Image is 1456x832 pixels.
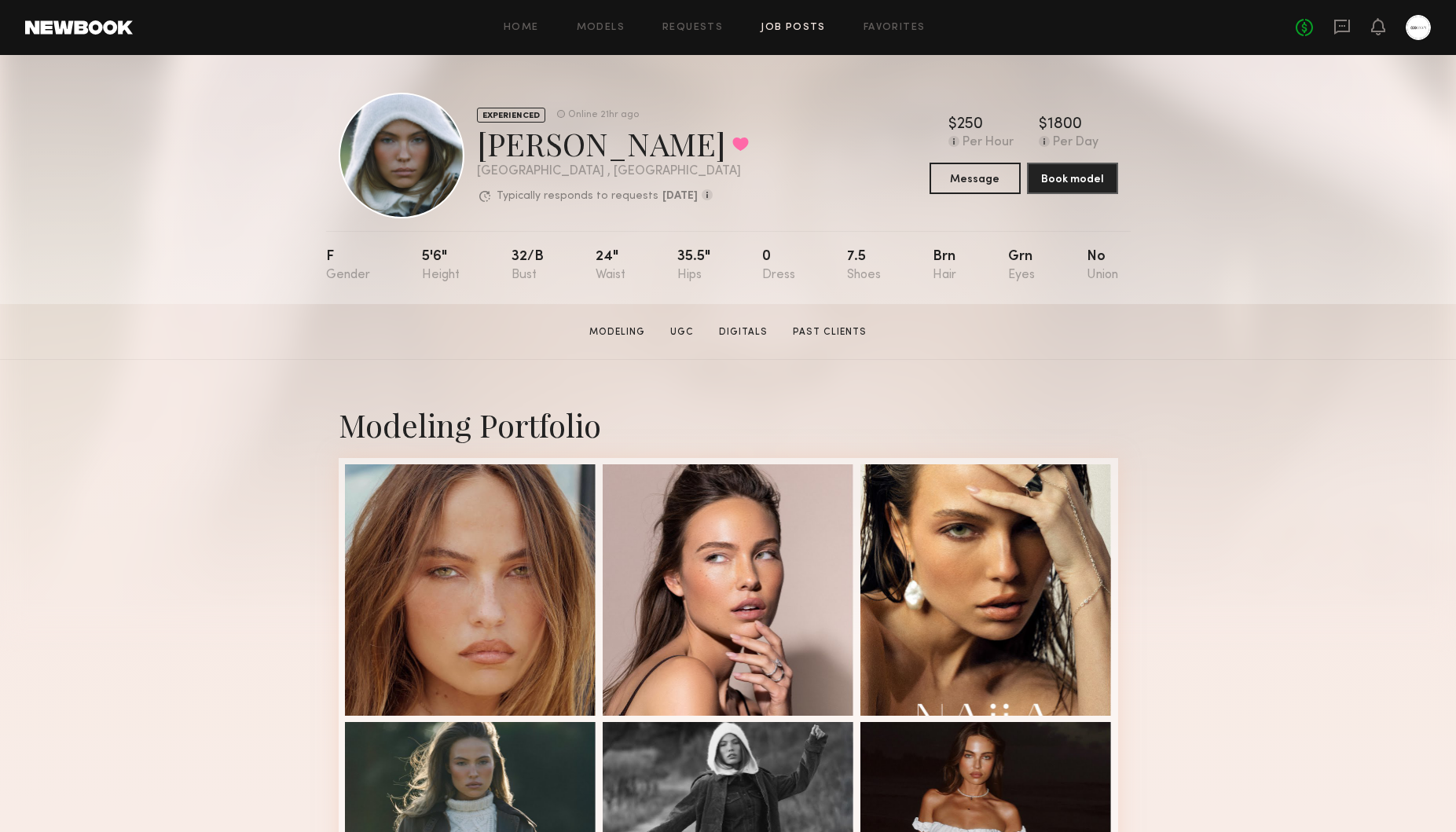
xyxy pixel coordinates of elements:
[864,23,926,33] a: Favorites
[664,325,700,339] a: UGC
[713,325,774,339] a: Digitals
[1039,117,1047,133] div: $
[326,250,370,282] div: F
[662,191,698,202] b: [DATE]
[761,23,826,33] a: Job Posts
[933,250,956,282] div: Brn
[1053,136,1098,150] div: Per Day
[583,325,651,339] a: Modeling
[477,165,749,178] div: [GEOGRAPHIC_DATA] , [GEOGRAPHIC_DATA]
[930,163,1021,194] button: Message
[847,250,881,282] div: 7.5
[577,23,625,33] a: Models
[948,117,957,133] div: $
[596,250,625,282] div: 24"
[662,23,723,33] a: Requests
[477,108,545,123] div: EXPERIENCED
[512,250,544,282] div: 32/b
[477,123,749,164] div: [PERSON_NAME]
[677,250,710,282] div: 35.5"
[787,325,873,339] a: Past Clients
[1027,163,1118,194] button: Book model
[339,404,1118,445] div: Modeling Portfolio
[963,136,1014,150] div: Per Hour
[568,110,639,120] div: Online 21hr ago
[504,23,539,33] a: Home
[422,250,460,282] div: 5'6"
[1008,250,1035,282] div: Grn
[497,191,658,202] p: Typically responds to requests
[1087,250,1118,282] div: No
[957,117,983,133] div: 250
[762,250,795,282] div: 0
[1047,117,1082,133] div: 1800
